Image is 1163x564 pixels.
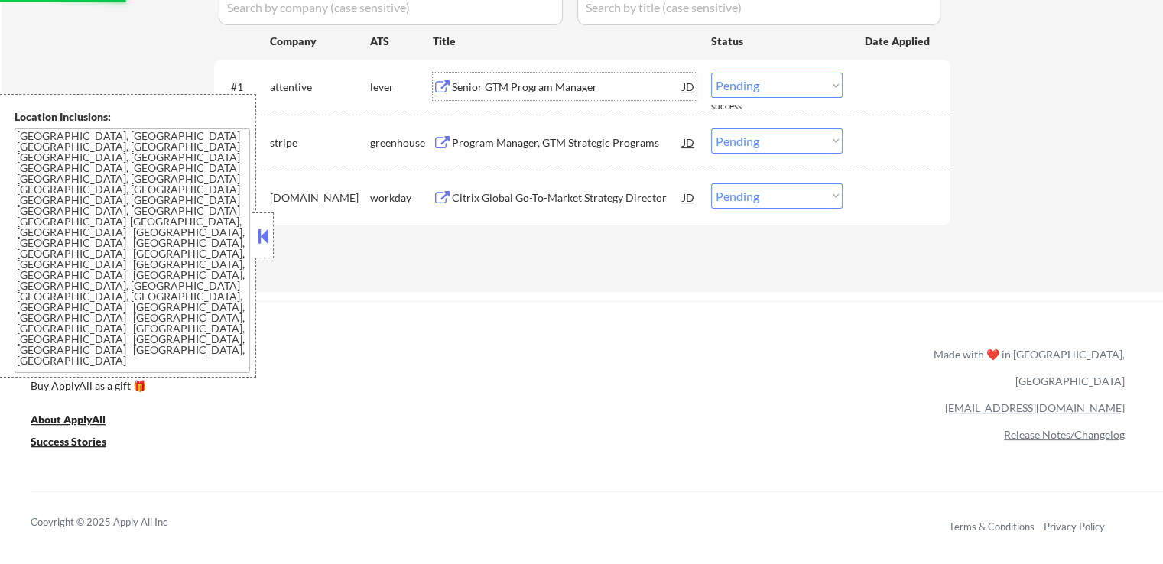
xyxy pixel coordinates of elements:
[711,100,772,113] div: success
[270,190,370,206] div: [DOMAIN_NAME]
[927,341,1125,394] div: Made with ❤️ in [GEOGRAPHIC_DATA], [GEOGRAPHIC_DATA]
[433,34,697,49] div: Title
[370,190,433,206] div: workday
[711,27,843,54] div: Status
[31,412,127,431] a: About ApplyAll
[945,401,1125,414] a: [EMAIL_ADDRESS][DOMAIN_NAME]
[370,34,433,49] div: ATS
[270,79,370,95] div: attentive
[31,381,184,391] div: Buy ApplyAll as a gift 🎁
[452,79,683,95] div: Senior GTM Program Manager
[949,520,1035,533] a: Terms & Conditions
[31,413,106,426] u: About ApplyAll
[1004,428,1125,441] a: Release Notes/Changelog
[31,378,184,397] a: Buy ApplyAll as a gift 🎁
[31,435,106,448] u: Success Stories
[15,109,250,125] div: Location Inclusions:
[681,128,697,156] div: JD
[370,135,433,151] div: greenhouse
[231,79,258,95] div: #1
[681,183,697,211] div: JD
[452,135,683,151] div: Program Manager, GTM Strategic Programs
[681,73,697,100] div: JD
[865,34,932,49] div: Date Applied
[270,34,370,49] div: Company
[270,135,370,151] div: stripe
[31,434,127,453] a: Success Stories
[31,515,206,530] div: Copyright © 2025 Apply All Inc
[452,190,683,206] div: Citrix Global Go-To-Market Strategy Director
[31,362,614,378] a: Refer & earn free applications 👯‍♀️
[370,79,433,95] div: lever
[1044,520,1105,533] a: Privacy Policy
